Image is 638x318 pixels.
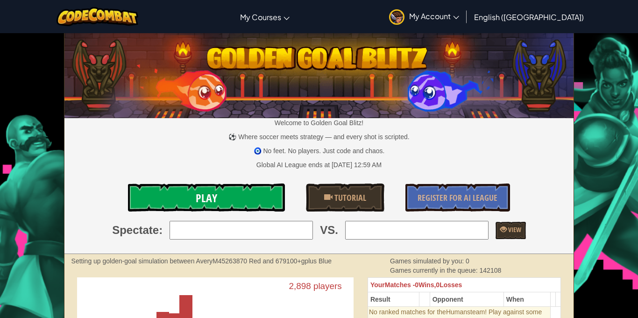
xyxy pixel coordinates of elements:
[57,7,138,26] img: CodeCombat logo
[480,267,502,274] span: 142108
[235,4,294,29] a: My Courses
[507,225,521,234] span: View
[418,281,436,289] span: Wins,
[466,257,469,265] span: 0
[390,257,466,265] span: Games simulated by you:
[112,222,159,238] span: Spectate
[384,2,464,31] a: My Account
[368,278,560,292] th: 0 0
[71,257,332,265] strong: Setting up golden-goal simulation between AveryM45263870 Red and 679100+gplus Blue
[320,222,338,238] span: VS.
[64,29,574,118] img: Golden Goal
[64,132,574,141] p: ⚽ Where soccer meets strategy — and every shot is scripted.
[503,292,551,307] th: When
[306,184,384,212] a: Tutorial
[368,292,419,307] th: Result
[159,222,163,238] span: :
[474,12,584,22] span: English ([GEOGRAPHIC_DATA])
[240,12,281,22] span: My Courses
[469,4,588,29] a: English ([GEOGRAPHIC_DATA])
[196,191,217,205] span: Play
[256,160,382,170] div: Global AI League ends at [DATE] 12:59 AM
[289,282,341,291] text: 2,898 players
[64,146,574,155] p: 🧿 No feet. No players. Just code and chaos.
[385,281,415,289] span: Matches -
[333,192,366,204] span: Tutorial
[418,192,497,204] span: Register for AI League
[64,118,574,127] p: Welcome to Golden Goal Blitz!
[430,292,503,307] th: Opponent
[390,267,479,274] span: Games currently in the queue:
[405,184,510,212] a: Register for AI League
[369,308,446,316] span: No ranked matches for the
[440,281,462,289] span: Losses
[370,281,385,289] span: Your
[409,11,459,21] span: My Account
[389,9,404,25] img: avatar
